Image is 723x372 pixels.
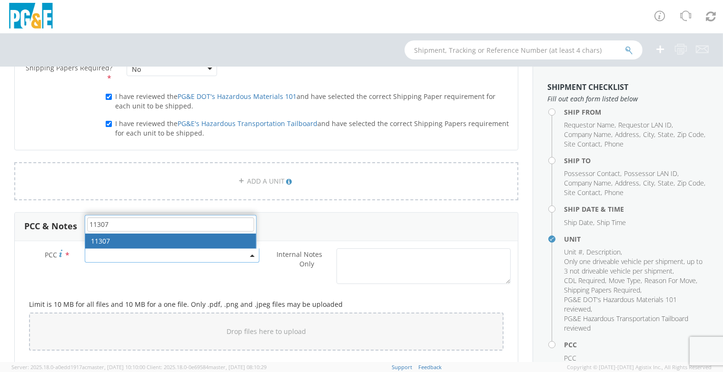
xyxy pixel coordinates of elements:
[564,235,709,243] h4: Unit
[132,65,141,74] div: No
[115,92,495,110] span: I have reviewed the and have selected the correct Shipping Paper requirement for each unit to be ...
[564,188,601,197] span: Site Contact
[615,178,641,188] li: ,
[624,169,677,178] span: Possessor LAN ID
[564,188,602,197] li: ,
[87,363,145,371] span: master, [DATE] 10:10:00
[418,363,442,371] a: Feedback
[405,40,643,59] input: Shipment, Tracking or Reference Number (at least 4 chars)
[564,295,677,313] span: PG&E DOT's Hazardous Materials 101 reviewed
[147,363,267,371] span: Client: 2025.18.0-0e69584
[564,120,614,129] span: Requestor Name
[658,178,673,187] span: State
[658,130,675,139] li: ,
[564,206,709,213] h4: Ship Date & Time
[178,119,317,128] a: PG&E's Hazardous Transportation Tailboard
[644,276,696,285] span: Reason For Move
[609,276,641,285] span: Move Type
[29,301,504,308] h5: Limit is 10 MB for all files and 10 MB for a one file. Only .pdf, .png and .jpeg files may be upl...
[643,130,655,139] li: ,
[564,295,706,314] li: ,
[604,139,624,148] span: Phone
[26,63,112,72] span: Shipping Papers Required?
[277,250,322,268] span: Internal Notes Only
[586,247,621,256] span: Description
[564,285,640,294] span: Shipping Papers Required
[677,178,704,187] span: Zip Code
[564,139,601,148] span: Site Contact
[677,130,705,139] li: ,
[564,108,709,116] h4: Ship From
[564,314,688,333] span: PG&E Hazardous Transportation Tailboard reviewed
[643,178,654,187] span: City
[564,218,594,227] li: ,
[618,120,672,129] span: Requestor LAN ID
[564,341,709,348] h4: PCC
[45,250,57,259] span: PCC
[178,92,297,101] a: PG&E DOT's Hazardous Materials 101
[106,121,112,127] input: I have reviewed thePG&E's Hazardous Transportation Tailboardand have selected the correct Shippin...
[227,327,306,336] span: Drop files here to upload
[24,222,77,231] h3: PCC & Notes
[658,130,673,139] span: State
[677,130,704,139] span: Zip Code
[615,130,641,139] li: ,
[615,130,639,139] span: Address
[643,130,654,139] span: City
[564,276,606,285] li: ,
[643,178,655,188] li: ,
[208,363,267,371] span: master, [DATE] 08:10:29
[618,120,673,130] li: ,
[85,234,256,249] li: 11307
[564,218,593,227] span: Ship Date
[567,363,712,371] span: Copyright © [DATE]-[DATE] Agistix Inc., All Rights Reserved
[615,178,639,187] span: Address
[564,353,576,362] span: PCC
[677,178,705,188] li: ,
[604,188,624,197] span: Phone
[564,178,613,188] li: ,
[106,94,112,100] input: I have reviewed thePG&E DOT's Hazardous Materials 101and have selected the correct Shipping Paper...
[609,276,642,285] li: ,
[564,139,602,149] li: ,
[7,3,55,31] img: pge-logo-06675f144f4cfa6a6814.png
[392,363,412,371] a: Support
[115,119,509,137] span: I have reviewed the and have selected the correct Shipping Papers requirement for each unit to be...
[564,247,583,256] span: Unit #
[564,247,584,257] li: ,
[564,130,613,139] li: ,
[11,363,145,371] span: Server: 2025.18.0-a0edd1917ac
[547,82,628,92] strong: Shipment Checklist
[564,169,622,178] li: ,
[597,218,626,227] span: Ship Time
[14,162,518,200] a: ADD A UNIT
[586,247,622,257] li: ,
[564,276,605,285] span: CDL Required
[658,178,675,188] li: ,
[547,94,709,104] span: Fill out each form listed below
[564,130,611,139] span: Company Name
[564,120,616,130] li: ,
[624,169,679,178] li: ,
[564,257,703,275] span: Only one driveable vehicle per shipment, up to 3 not driveable vehicle per shipment
[564,157,709,164] h4: Ship To
[564,178,611,187] span: Company Name
[564,257,706,276] li: ,
[564,285,642,295] li: ,
[644,276,697,285] li: ,
[564,169,620,178] span: Possessor Contact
